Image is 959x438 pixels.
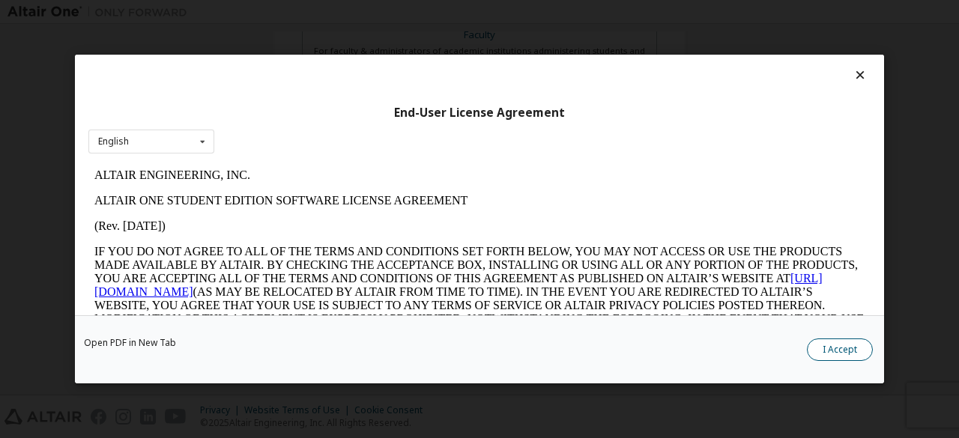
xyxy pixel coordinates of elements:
p: (Rev. [DATE]) [6,57,776,70]
a: Open PDF in New Tab [84,338,176,347]
p: ALTAIR ONE STUDENT EDITION SOFTWARE LICENSE AGREEMENT [6,31,776,45]
div: English [98,137,129,146]
a: [URL][DOMAIN_NAME] [6,109,734,136]
p: ALTAIR ENGINEERING, INC. [6,6,776,19]
div: End-User License Agreement [88,106,871,121]
p: IF YOU DO NOT AGREE TO ALL OF THE TERMS AND CONDITIONS SET FORTH BELOW, YOU MAY NOT ACCESS OR USE... [6,82,776,190]
button: I Accept [807,338,873,361]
